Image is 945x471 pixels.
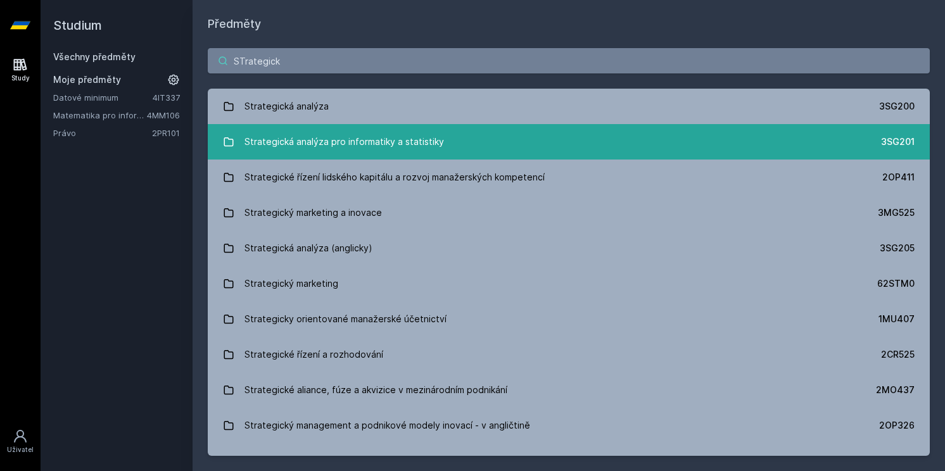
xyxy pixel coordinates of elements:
a: Právo [53,127,152,139]
a: Uživatel [3,422,38,461]
div: Strategické aliance, fúze a akvizice v mezinárodním podnikání [244,377,507,403]
div: Study [11,73,30,83]
a: Strategická analýza 3SG200 [208,89,930,124]
a: Strategické řízení a rozhodování 2CR525 [208,337,930,372]
a: Strategické řízení lidského kapitálu a rozvoj manažerských kompetencí 2OP411 [208,160,930,195]
a: 2PR101 [152,128,180,138]
div: Strategický management a podnikové modely inovací - v angličtině [244,413,530,438]
a: 4IT337 [153,92,180,103]
div: Uživatel [7,445,34,455]
div: 3PA667 [880,455,915,467]
div: Strategická analýza pro informatiky a statistiky [244,129,444,154]
a: Všechny předměty [53,51,136,62]
a: Strategická analýza (anglicky) 3SG205 [208,230,930,266]
div: 1MU407 [878,313,915,325]
div: 2OP326 [879,419,915,432]
div: 3SG200 [879,100,915,113]
div: Strategické řízení a rozhodování [244,342,383,367]
div: Strategické řízení lidského kapitálu a rozvoj manažerských kompetencí [244,165,545,190]
a: Strategický management a podnikové modely inovací - v angličtině 2OP326 [208,408,930,443]
div: 3MG525 [878,206,915,219]
h1: Předměty [208,15,930,33]
a: Strategicky orientované manažerské účetnictví 1MU407 [208,301,930,337]
a: Matematika pro informatiky [53,109,147,122]
div: 2CR525 [881,348,915,361]
a: Datové minimum [53,91,153,104]
div: Strategický marketing a inovace [244,200,382,225]
a: Strategický marketing 62STM0 [208,266,930,301]
div: 3SG205 [880,242,915,254]
div: 2MO437 [876,384,915,396]
a: Strategické aliance, fúze a akvizice v mezinárodním podnikání 2MO437 [208,372,930,408]
div: 2OP411 [882,171,915,184]
div: Strategická analýza (anglicky) [244,235,372,261]
a: Strategický marketing a inovace 3MG525 [208,195,930,230]
a: Strategická analýza pro informatiky a statistiky 3SG201 [208,124,930,160]
a: 4MM106 [147,110,180,120]
div: Strategická analýza [244,94,329,119]
span: Moje předměty [53,73,121,86]
div: Strategický marketing [244,271,338,296]
div: 62STM0 [877,277,915,290]
div: 3SG201 [881,135,915,148]
input: Název nebo ident předmětu… [208,48,930,73]
div: Strategicky orientované manažerské účetnictví [244,306,447,332]
a: Study [3,51,38,89]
